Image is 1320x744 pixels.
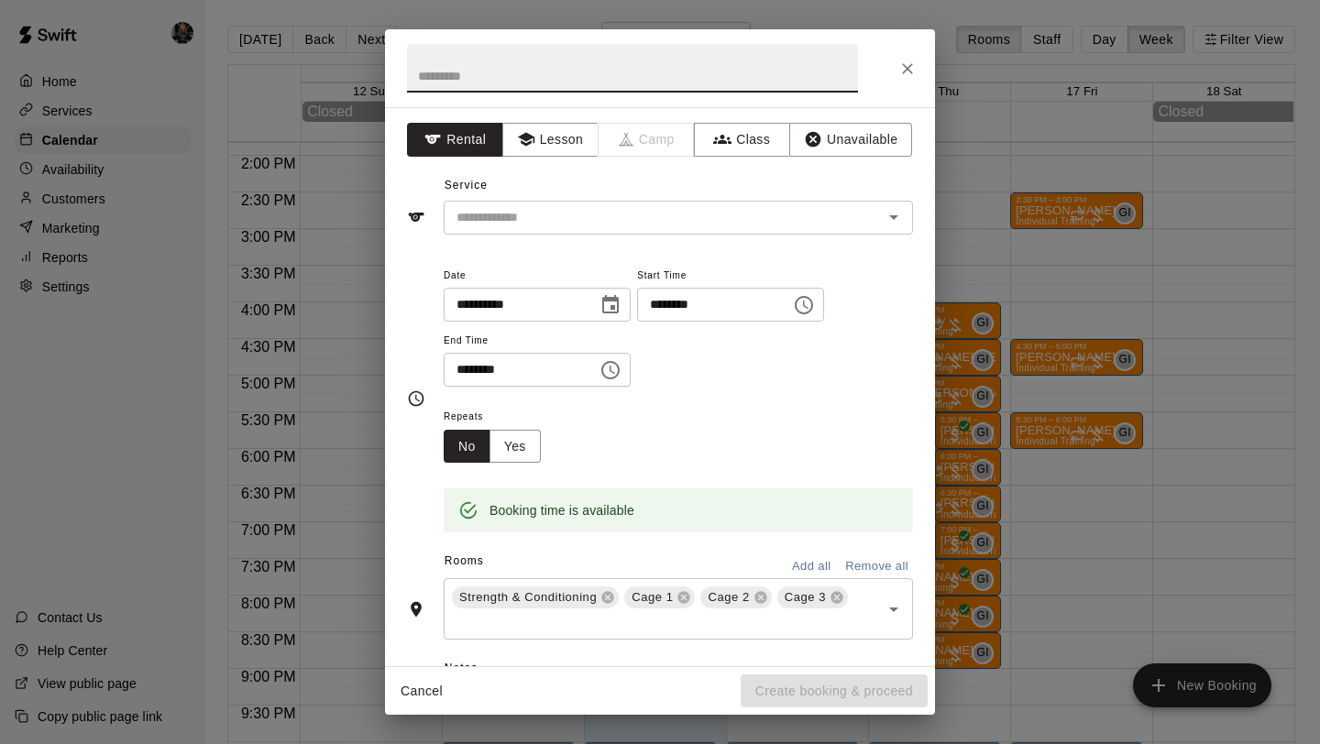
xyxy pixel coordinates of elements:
[452,588,604,607] span: Strength & Conditioning
[407,208,425,226] svg: Service
[624,586,695,608] div: Cage 1
[881,596,907,622] button: Open
[444,329,631,354] span: End Time
[777,588,833,607] span: Cage 3
[407,123,503,157] button: Rental
[444,264,631,289] span: Date
[881,204,907,230] button: Open
[489,494,634,527] div: Booking time is available
[700,586,771,608] div: Cage 2
[452,586,619,608] div: Strength & Conditioning
[444,430,490,464] button: No
[444,405,555,430] span: Repeats
[782,553,841,581] button: Add all
[786,287,822,323] button: Choose time, selected time is 6:15 PM
[444,430,541,464] div: outlined button group
[445,179,488,191] span: Service
[502,123,599,157] button: Lesson
[489,430,541,464] button: Yes
[891,52,924,85] button: Close
[694,123,790,157] button: Class
[407,600,425,618] svg: Rooms
[777,586,848,608] div: Cage 3
[599,123,695,157] span: Camps can only be created in the Services page
[789,123,912,157] button: Unavailable
[445,554,484,567] span: Rooms
[841,553,913,581] button: Remove all
[624,588,680,607] span: Cage 1
[637,264,824,289] span: Start Time
[407,389,425,408] svg: Timing
[392,674,451,708] button: Cancel
[445,654,913,684] span: Notes
[700,588,756,607] span: Cage 2
[592,352,629,388] button: Choose time, selected time is 6:45 PM
[592,287,629,323] button: Choose date, selected date is Oct 17, 2025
